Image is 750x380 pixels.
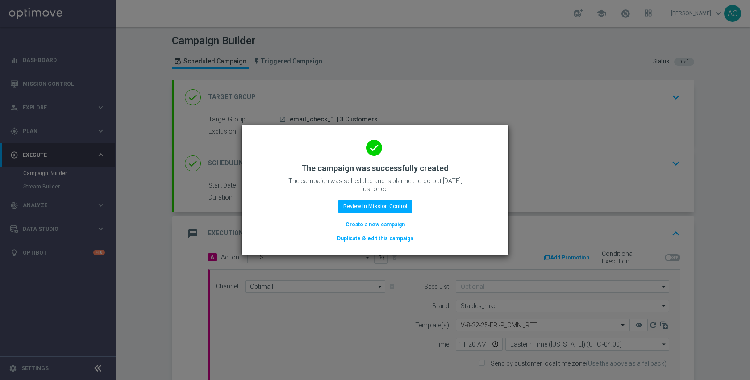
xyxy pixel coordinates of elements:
[338,200,412,213] button: Review in Mission Control
[286,177,464,193] p: The campaign was scheduled and is planned to go out [DATE], just once.
[366,140,382,156] i: done
[301,163,449,174] h2: The campaign was successfully created
[345,220,406,230] button: Create a new campaign
[336,234,414,243] button: Duplicate & edit this campaign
